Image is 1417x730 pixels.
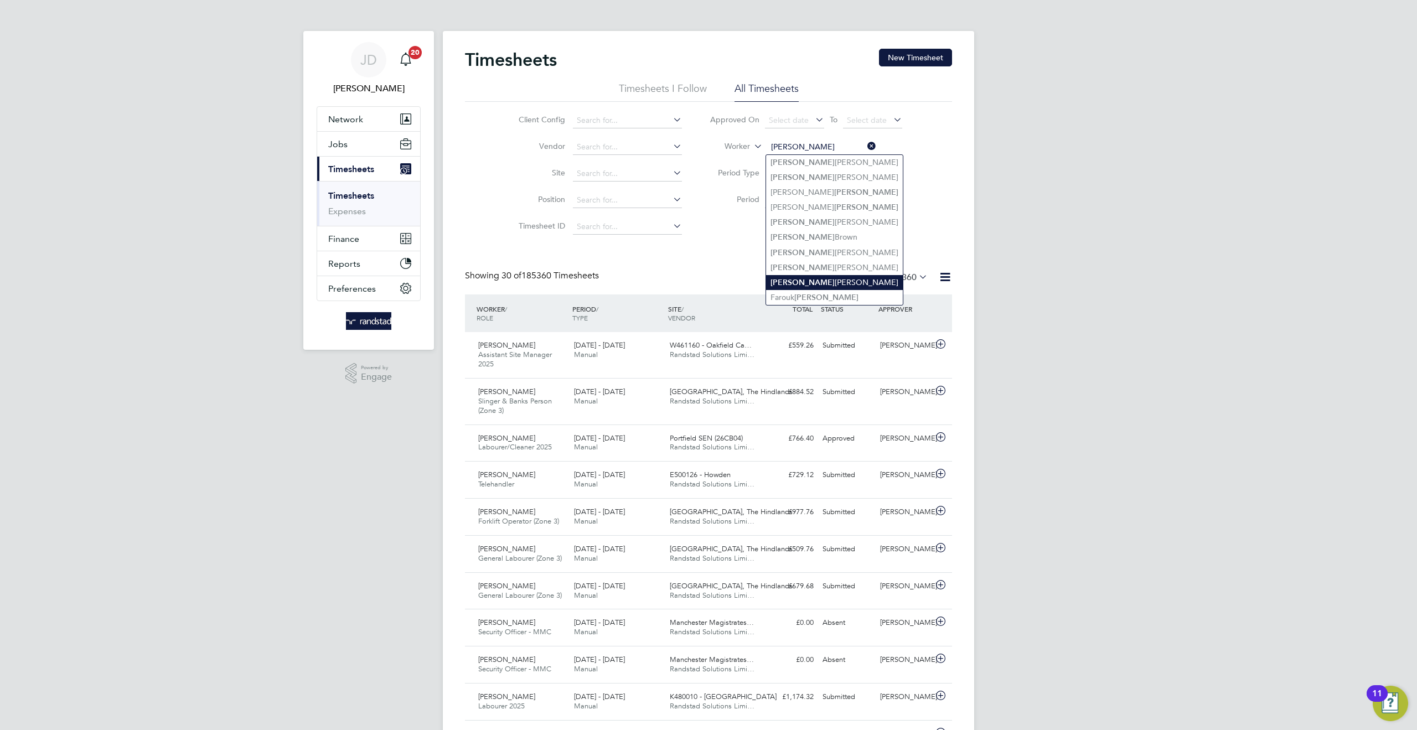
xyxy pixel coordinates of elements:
span: [DATE] - [DATE] [574,544,625,553]
div: STATUS [818,299,876,319]
span: [GEOGRAPHIC_DATA], The Hindlands [670,387,793,396]
span: TYPE [572,313,588,322]
span: / [505,304,507,313]
span: [DATE] - [DATE] [574,507,625,516]
span: General Labourer (Zone 3) [478,553,562,563]
div: PERIOD [570,299,665,328]
span: Randstad Solutions Limi… [670,396,754,406]
span: Jobs [328,139,348,149]
a: 20 [395,42,417,77]
span: 185360 Timesheets [501,270,599,281]
b: [PERSON_NAME] [770,173,835,182]
label: Client Config [515,115,565,125]
label: Approved On [710,115,759,125]
input: Search for... [767,139,876,155]
div: £559.26 [761,336,818,355]
span: Randstad Solutions Limi… [670,350,754,359]
li: All Timesheets [735,82,799,102]
span: General Labourer (Zone 3) [478,591,562,600]
a: Go to home page [317,312,421,330]
span: Timesheets [328,164,374,174]
span: Telehandler [478,479,514,489]
div: [PERSON_NAME] [876,336,933,355]
span: Manual [574,350,598,359]
div: Submitted [818,503,876,521]
div: Showing [465,270,601,282]
span: Security Officer - MMC [478,664,551,674]
span: Security Officer - MMC [478,627,551,636]
span: [PERSON_NAME] [478,433,535,443]
b: [PERSON_NAME] [770,158,835,167]
span: Preferences [328,283,376,294]
label: Worker [700,141,750,152]
div: [PERSON_NAME] [876,614,933,632]
span: 20 [408,46,422,59]
b: [PERSON_NAME] [794,293,859,302]
input: Search for... [573,113,682,128]
div: £679.68 [761,577,818,596]
li: Timesheets I Follow [619,82,707,102]
h2: Timesheets [465,49,557,71]
input: Search for... [573,166,682,182]
label: Position [515,194,565,204]
button: Timesheets [317,157,420,181]
span: Network [328,114,363,125]
span: [GEOGRAPHIC_DATA], The Hindlands [670,507,793,516]
span: Manual [574,396,598,406]
span: / [596,304,598,313]
span: Select date [847,115,887,125]
li: [PERSON_NAME] [766,275,903,290]
div: Submitted [818,466,876,484]
span: [PERSON_NAME] [478,655,535,664]
label: All [876,272,928,283]
span: E500126 - Howden [670,470,731,479]
div: [PERSON_NAME] [876,466,933,484]
span: Slinger & Banks Person (Zone 3) [478,396,552,415]
div: WORKER [474,299,570,328]
span: Portfield SEN (26CB04) [670,433,743,443]
span: Manual [574,442,598,452]
span: [DATE] - [DATE] [574,692,625,701]
span: Manual [574,553,598,563]
input: Search for... [573,219,682,235]
button: Jobs [317,132,420,156]
li: Farouk [766,290,903,305]
span: K480010 - [GEOGRAPHIC_DATA] [670,692,777,701]
div: Submitted [818,540,876,558]
span: Manchester Magistrates… [670,618,754,627]
img: randstad-logo-retina.png [346,312,392,330]
label: Site [515,168,565,178]
span: James Deegan [317,82,421,95]
a: Powered byEngage [345,363,392,384]
div: Timesheets [317,181,420,226]
li: [PERSON_NAME] [766,200,903,215]
span: / [681,304,684,313]
span: Randstad Solutions Limi… [670,553,754,563]
div: Submitted [818,688,876,706]
span: TOTAL [793,304,813,313]
span: Forklift Operator (Zone 3) [478,516,559,526]
div: Submitted [818,383,876,401]
span: Finance [328,234,359,244]
span: Manual [574,516,598,526]
button: New Timesheet [879,49,952,66]
div: Submitted [818,336,876,355]
span: Randstad Solutions Limi… [670,442,754,452]
b: [PERSON_NAME] [770,248,835,257]
button: Reports [317,251,420,276]
span: [PERSON_NAME] [478,618,535,627]
a: Expenses [328,206,366,216]
span: Manual [574,627,598,636]
span: Manual [574,664,598,674]
span: Select date [769,115,809,125]
div: 11 [1372,693,1382,708]
b: [PERSON_NAME] [834,203,898,212]
div: [PERSON_NAME] [876,383,933,401]
span: Labourer 2025 [478,701,525,711]
li: Brown [766,230,903,245]
li: [PERSON_NAME] [766,260,903,275]
div: SITE [665,299,761,328]
li: [PERSON_NAME] [766,215,903,230]
div: Approved [818,429,876,448]
span: Assistant Site Manager 2025 [478,350,552,369]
